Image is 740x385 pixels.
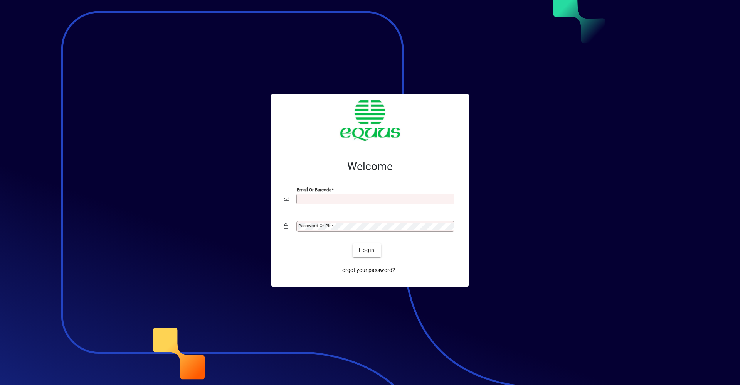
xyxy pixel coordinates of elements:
a: Forgot your password? [336,263,398,277]
button: Login [353,243,381,257]
span: Forgot your password? [339,266,395,274]
span: Login [359,246,375,254]
mat-label: Password or Pin [298,223,331,228]
h2: Welcome [284,160,456,173]
mat-label: Email or Barcode [297,187,331,192]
